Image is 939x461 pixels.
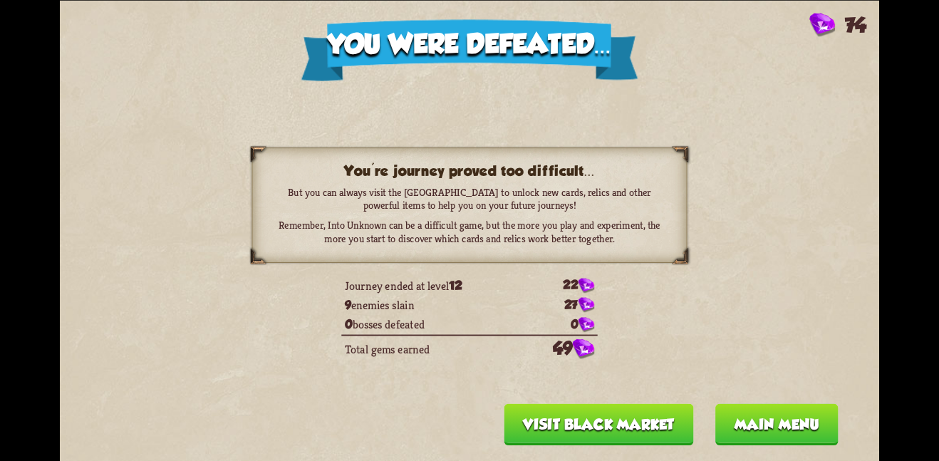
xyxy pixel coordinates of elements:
h3: You're journey proved too difficult... [278,162,660,178]
td: Total gems earned [341,334,526,361]
td: 27 [526,295,598,314]
span: 0 [345,317,353,331]
img: Gem.png [573,339,595,360]
td: Journey ended at level [341,275,526,294]
button: Visit Black Market [504,403,694,445]
div: Gems [809,13,866,37]
p: Remember, Into Unknown can be a difficult game, but the more you play and experiment, the more yo... [278,218,660,245]
span: 12 [449,278,462,292]
p: But you can always visit the [GEOGRAPHIC_DATA] to unlock new cards, relics and other powerful ite... [278,185,660,212]
img: Gem.png [578,316,594,332]
img: Gem.png [809,13,835,37]
img: Gem.png [578,278,594,294]
td: bosses defeated [341,314,526,333]
img: Gem.png [578,297,594,313]
td: 49 [526,334,598,361]
div: You were defeated... [301,19,638,81]
span: 9 [345,297,351,311]
td: enemies slain [341,295,526,314]
td: 22 [526,275,598,294]
button: Main menu [715,403,839,445]
td: 0 [526,314,598,333]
